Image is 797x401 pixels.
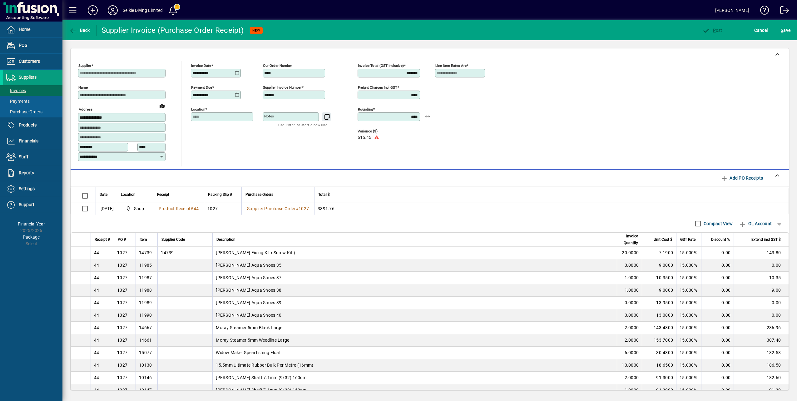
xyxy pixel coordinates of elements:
a: Settings [3,181,62,197]
td: 0.00 [734,309,789,322]
div: Receipt [157,191,200,198]
span: Home [19,27,30,32]
span: PO # [118,236,126,243]
td: 20.0000 [617,247,642,259]
td: 13.9500 [642,297,676,309]
td: 1027 [114,359,136,372]
a: Customers [3,54,62,69]
td: 15.000% [676,259,701,272]
div: 11989 [139,300,152,306]
span: Total $ [318,191,330,198]
div: 15077 [139,349,152,356]
td: 0.00 [734,259,789,272]
td: 44 [91,334,114,347]
label: Compact View [702,220,733,227]
button: Back [67,25,92,36]
mat-label: Freight charges incl GST [358,85,397,90]
td: 0.00 [701,284,734,297]
td: 0.00 [701,309,734,322]
a: Support [3,197,62,213]
span: P [713,28,716,33]
td: 44 [91,347,114,359]
span: Description [216,236,235,243]
td: 15.000% [676,309,701,322]
td: 14739 [157,247,212,259]
div: Selkie Diving Limited [123,5,163,15]
span: Supplier Purchase Order [247,206,296,211]
span: # [296,206,299,211]
td: 0.00 [701,259,734,272]
span: Staff [19,154,28,159]
div: 11990 [139,312,152,318]
td: 0.00 [701,297,734,309]
td: 0.0000 [617,259,642,272]
button: Cancel [753,25,770,36]
span: ave [781,25,790,35]
span: Reports [19,170,34,175]
td: [PERSON_NAME] Aqua Shoes 39 [212,297,617,309]
span: Location [121,191,136,198]
span: Back [69,28,90,33]
span: Settings [19,186,35,191]
div: 11987 [139,275,152,281]
td: 0.00 [701,272,734,284]
span: Discount % [711,236,730,243]
td: 0.0000 [617,297,642,309]
td: Widow Maker Spearfishing Float [212,347,617,359]
span: Unit Cost $ [654,236,672,243]
td: 0.0000 [617,309,642,322]
td: 1.0000 [617,272,642,284]
span: Cancel [754,25,768,35]
span: GL Account [739,219,772,229]
td: 15.000% [676,359,701,372]
span: Suppliers [19,75,37,80]
mat-label: Payment due [191,85,212,90]
td: 18.6500 [642,359,676,372]
span: 44 [194,206,199,211]
td: [PERSON_NAME] Shaft 7.1mm (9/32) 160cm [212,372,617,384]
td: 9.0000 [642,259,676,272]
td: 182.60 [734,372,789,384]
td: 0.00 [701,359,734,372]
div: 11988 [139,287,152,293]
span: Item [140,236,147,243]
td: 44 [91,259,114,272]
td: 2.0000 [617,322,642,334]
span: Invoice Quantity [621,233,638,246]
a: Payments [3,96,62,106]
span: Product Receipt [159,206,191,211]
td: 1027 [114,347,136,359]
div: 11985 [139,262,152,268]
span: Payments [6,99,30,104]
td: 7.1900 [642,247,676,259]
td: 15.000% [676,322,701,334]
div: 10146 [139,374,152,381]
td: 0.00 [701,247,734,259]
td: 307.40 [734,334,789,347]
span: Extend incl GST $ [751,236,781,243]
td: 10.3500 [642,272,676,284]
div: Packing Slip # [208,191,238,198]
span: Receipt # [95,236,110,243]
td: 1.0000 [617,284,642,297]
td: 91.3000 [642,372,676,384]
td: 91.30 [734,384,789,397]
span: Date [100,191,107,198]
span: GST Rate [680,236,696,243]
td: 9.0000 [642,284,676,297]
span: Supplier Code [161,236,185,243]
button: Add PO Receipts [718,172,765,184]
mat-label: Line item rates are [435,63,467,68]
span: # [191,206,193,211]
td: [PERSON_NAME] Shaft 7.1mm (9/32) 150cm [212,384,617,397]
td: [PERSON_NAME] Aqua Shoes 40 [212,309,617,322]
span: [DATE] [101,205,114,212]
td: 3891.76 [314,202,789,215]
mat-label: Rounding [358,107,373,111]
td: [PERSON_NAME] Aqua Shoes 37 [212,272,617,284]
td: 15.000% [676,384,701,397]
mat-label: Supplier invoice number [263,85,302,90]
td: 0.00 [701,334,734,347]
a: Purchase Orders [3,106,62,117]
td: 91.3000 [642,384,676,397]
